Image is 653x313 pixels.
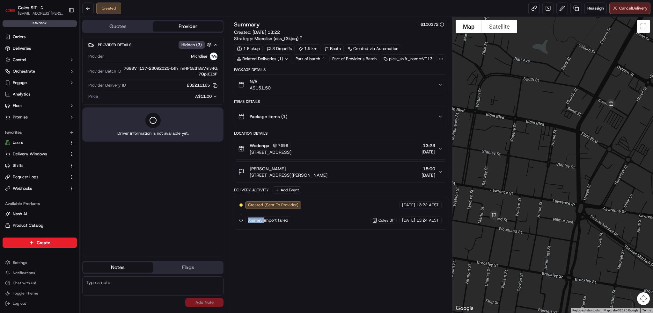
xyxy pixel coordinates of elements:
button: Coles SITColes SIT[EMAIL_ADDRESS][PERSON_NAME][PERSON_NAME][DOMAIN_NAME] [3,3,66,18]
div: Strategy: [234,35,303,42]
span: Pylon [63,108,77,113]
span: [STREET_ADDRESS][PERSON_NAME] [250,172,327,178]
img: Coles SIT [5,5,15,15]
a: Created via Automation [345,44,401,53]
input: Got a question? Start typing here... [17,41,115,48]
span: Users [13,140,23,146]
span: [DATE] 13:22 [253,29,280,35]
button: Nash AI [3,209,77,219]
div: 3 Dropoffs [264,44,295,53]
button: N/AA$151.50 [234,75,446,95]
span: [DATE] [422,172,435,178]
span: Knowledge Base [13,92,49,99]
span: Log out [13,301,26,306]
a: Route [322,44,344,53]
div: Items Details [234,99,447,104]
button: 232211165 [187,82,217,88]
span: Fleet [13,103,22,109]
button: Toggle fullscreen view [637,20,650,33]
div: 💻 [54,93,59,98]
button: Coles SIT [372,218,395,223]
span: Orchestrate [13,68,35,74]
button: Chat with us! [3,279,77,288]
span: Request Logs [13,174,38,180]
a: Microlise (dss_f3kjdq) [254,35,303,42]
button: Map camera controls [637,292,650,305]
span: Microlise [191,53,207,59]
span: Webhooks [13,186,32,191]
a: Deliveries [3,43,77,53]
button: Coles SIT [18,4,37,11]
span: API Documentation [60,92,102,99]
span: Deliveries [13,46,31,51]
button: Show street map [456,20,482,33]
button: Delivery Windows [3,149,77,159]
button: Start new chat [108,63,116,70]
a: Analytics [3,89,77,99]
button: Wodonga7698[STREET_ADDRESS]13:23[DATE] [234,138,446,159]
button: Package Items (1) [234,106,446,127]
button: Provider DetailsHidden (3) [88,39,218,50]
button: Keyboard shortcuts [572,308,600,313]
span: Provider Delivery ID [88,82,126,88]
img: Nash [6,6,19,19]
img: Google [454,304,475,313]
button: Settings [3,258,77,267]
span: Hidden ( 3 ) [181,42,202,48]
span: 13:23 [422,142,435,149]
button: Toggle Theme [3,289,77,298]
span: Driver information is not available yet. [117,131,189,136]
a: 💻API Documentation [51,90,105,101]
span: [DATE] [402,217,415,223]
a: Users [5,140,67,146]
span: A$11.00 [195,94,212,99]
span: Chat with us! [13,281,36,286]
span: Provider [88,53,104,59]
a: Webhooks [5,186,67,191]
span: Coles SIT [378,218,395,223]
span: Control [13,57,26,63]
span: [DATE] [422,149,435,155]
button: Shifts [3,160,77,171]
span: Created: [234,29,280,35]
span: Provider Details [98,42,131,47]
div: 1 Pickup [234,44,263,53]
span: Promise [13,114,28,120]
div: sandbox [3,20,77,27]
button: Engage [3,78,77,88]
button: Product Catalog [3,220,77,231]
button: [EMAIL_ADDRESS][PERSON_NAME][PERSON_NAME][DOMAIN_NAME] [18,11,63,16]
button: Quotes [83,21,153,32]
a: Nash AI [5,211,74,217]
button: 6100372 [421,22,444,27]
span: Engage [13,80,27,86]
span: Created (Sent To Provider) [248,202,298,208]
span: Cancel Delivery [619,5,648,11]
button: Fleet [3,101,77,111]
span: 7698VT137-23092025-bth_mHP5EthBxVmv4Q7QpJEZoP [124,66,217,77]
img: 1736555255976-a54dd68f-1ca7-489b-9aae-adbdc363a1c4 [6,61,18,72]
span: 15:00 [422,166,435,172]
div: 📗 [6,93,11,98]
span: [PERSON_NAME] [250,166,286,172]
button: Flags [153,262,223,273]
span: Settings [13,260,27,265]
button: Request Logs [3,172,77,182]
span: Analytics [13,91,30,97]
button: Control [3,55,77,65]
button: Notifications [3,268,77,277]
span: A$151.50 [250,85,271,91]
span: 7698 [278,143,288,148]
a: Open this area in Google Maps (opens a new window) [454,304,475,313]
div: Start new chat [22,61,105,67]
span: Delivery Windows [13,151,47,157]
span: [DATE] [402,202,415,208]
button: CancelDelivery [609,3,650,14]
span: N/A [250,78,271,85]
div: Location Details [234,131,447,136]
button: Notes [83,262,153,273]
span: Toggle Theme [13,291,38,296]
a: Shifts [5,163,67,168]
